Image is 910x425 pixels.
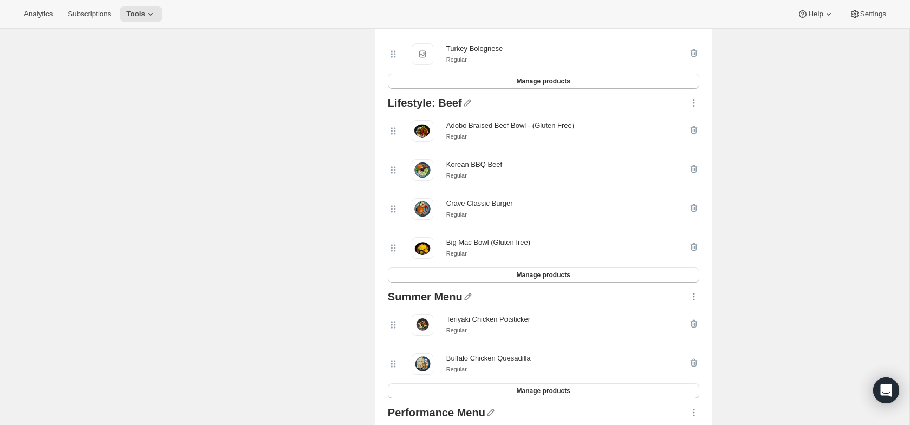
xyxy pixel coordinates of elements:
[446,133,467,140] small: Regular
[446,250,467,257] small: Regular
[388,74,699,89] button: Manage products
[843,6,893,22] button: Settings
[446,353,531,364] div: Buffalo Chicken Quesadilla
[412,198,433,220] img: Crave Classic Burger
[126,10,145,18] span: Tools
[412,237,433,259] img: Big Mac Bowl (Gluten free)
[873,377,899,403] div: Open Intercom Messenger
[446,120,574,131] div: Adobo Braised Beef Bowl - (Gluten Free)
[412,120,433,142] img: Adobo Braised Beef Bowl - (Gluten Free)
[388,383,699,398] button: Manage products
[516,387,570,395] span: Manage products
[388,291,463,305] div: Summer Menu
[860,10,886,18] span: Settings
[446,327,467,334] small: Regular
[68,10,111,18] span: Subscriptions
[412,159,433,181] img: Korean BBQ Beef
[120,6,162,22] button: Tools
[446,314,530,325] div: Teriyaki Chicken Potsticker
[17,6,59,22] button: Analytics
[446,43,503,54] div: Turkey Bolognese
[446,159,502,170] div: Korean BBQ Beef
[446,211,467,218] small: Regular
[446,198,513,209] div: Crave Classic Burger
[388,407,485,421] div: Performance Menu
[516,271,570,279] span: Manage products
[446,172,467,179] small: Regular
[61,6,118,22] button: Subscriptions
[516,77,570,86] span: Manage products
[808,10,823,18] span: Help
[446,366,467,372] small: Regular
[446,237,530,248] div: Big Mac Bowl (Gluten free)
[388,267,699,283] button: Manage products
[791,6,840,22] button: Help
[388,97,462,112] div: Lifestyle: Beef
[412,353,433,375] img: Buffalo Chicken Quesadilla
[446,56,467,63] small: Regular
[412,314,433,336] img: Teriyaki Chicken Potsticker
[24,10,53,18] span: Analytics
